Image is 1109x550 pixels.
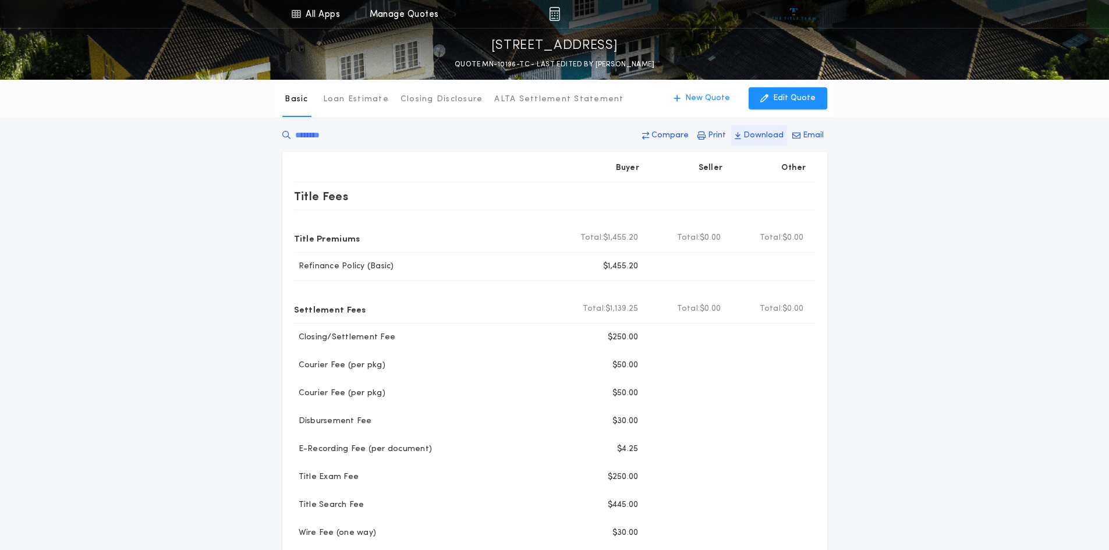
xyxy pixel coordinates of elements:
p: Closing/Settlement Fee [294,332,396,343]
button: Edit Quote [749,87,827,109]
b: Total: [583,303,606,315]
p: Wire Fee (one way) [294,527,377,539]
button: Compare [639,125,692,146]
span: $1,455.20 [603,232,638,244]
p: $30.00 [612,416,639,427]
p: Compare [651,130,689,141]
p: Title Premiums [294,229,360,247]
p: Download [743,130,784,141]
b: Total: [580,232,604,244]
span: $0.00 [700,232,721,244]
p: $1,455.20 [603,261,638,272]
p: Title Search Fee [294,499,364,511]
button: Download [731,125,787,146]
span: $0.00 [782,303,803,315]
img: img [549,7,560,21]
p: Disbursement Fee [294,416,372,427]
b: Total: [677,232,700,244]
p: $4.25 [617,443,638,455]
p: Courier Fee (per pkg) [294,360,385,371]
p: Refinance Policy (Basic) [294,261,394,272]
p: $50.00 [612,360,639,371]
p: Print [708,130,726,141]
p: $250.00 [608,332,639,343]
span: $0.00 [782,232,803,244]
p: $250.00 [608,471,639,483]
p: $50.00 [612,388,639,399]
b: Total: [677,303,700,315]
p: Loan Estimate [323,94,389,105]
p: Settlement Fees [294,300,366,318]
img: vs-icon [772,8,816,20]
span: $1,139.25 [605,303,638,315]
p: ALTA Settlement Statement [494,94,623,105]
p: Courier Fee (per pkg) [294,388,385,399]
p: New Quote [685,93,730,104]
b: Total: [760,232,783,244]
p: Buyer [616,162,639,174]
p: Edit Quote [773,93,816,104]
p: Email [803,130,824,141]
p: $30.00 [612,527,639,539]
b: Total: [760,303,783,315]
p: Other [781,162,806,174]
button: Print [694,125,729,146]
button: New Quote [662,87,742,109]
span: $0.00 [700,303,721,315]
p: [STREET_ADDRESS] [491,37,618,55]
p: Basic [285,94,308,105]
p: QUOTE MN-10196-TC - LAST EDITED BY [PERSON_NAME] [455,59,654,70]
p: Seller [699,162,723,174]
p: Closing Disclosure [401,94,483,105]
p: Title Exam Fee [294,471,359,483]
p: E-Recording Fee (per document) [294,443,433,455]
p: Title Fees [294,187,349,205]
p: $445.00 [608,499,639,511]
button: Email [789,125,827,146]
